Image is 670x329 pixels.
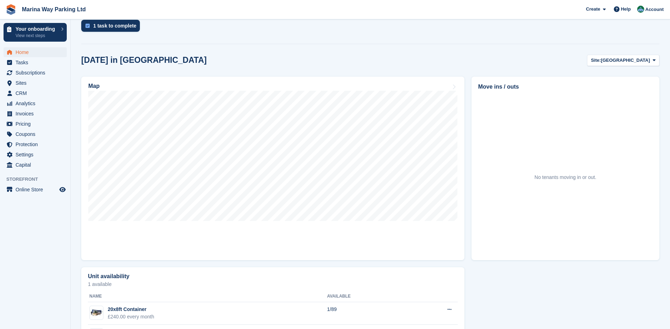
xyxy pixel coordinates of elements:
[88,282,458,287] p: 1 available
[586,6,600,13] span: Create
[16,109,58,119] span: Invoices
[16,119,58,129] span: Pricing
[327,302,407,325] td: 1/89
[4,109,67,119] a: menu
[4,58,67,67] a: menu
[4,139,67,149] a: menu
[19,4,89,15] a: Marina Way Parking Ltd
[601,57,650,64] span: [GEOGRAPHIC_DATA]
[4,98,67,108] a: menu
[6,4,16,15] img: stora-icon-8386f47178a22dfd0bd8f6a31ec36ba5ce8667c1dd55bd0f319d3a0aa187defe.svg
[591,57,601,64] span: Site:
[4,129,67,139] a: menu
[88,291,327,302] th: Name
[4,68,67,78] a: menu
[16,185,58,195] span: Online Store
[90,308,103,318] img: 20-ft-container%20(7).jpg
[327,291,407,302] th: Available
[88,273,129,280] h2: Unit availability
[108,306,154,313] div: 20x8ft Container
[93,23,136,29] div: 1 task to complete
[81,55,207,65] h2: [DATE] in [GEOGRAPHIC_DATA]
[4,160,67,170] a: menu
[4,119,67,129] a: menu
[58,185,67,194] a: Preview store
[16,78,58,88] span: Sites
[16,58,58,67] span: Tasks
[108,313,154,321] div: £240.00 every month
[85,24,90,28] img: task-75834270c22a3079a89374b754ae025e5fb1db73e45f91037f5363f120a921f8.svg
[4,78,67,88] a: menu
[534,174,596,181] div: No tenants moving in or out.
[16,129,58,139] span: Coupons
[16,88,58,98] span: CRM
[6,176,70,183] span: Storefront
[16,98,58,108] span: Analytics
[4,150,67,160] a: menu
[621,6,631,13] span: Help
[88,83,100,89] h2: Map
[478,83,653,91] h2: Move ins / outs
[4,23,67,42] a: Your onboarding View next steps
[4,88,67,98] a: menu
[16,150,58,160] span: Settings
[587,55,659,66] button: Site: [GEOGRAPHIC_DATA]
[81,20,143,35] a: 1 task to complete
[16,26,58,31] p: Your onboarding
[4,185,67,195] a: menu
[16,160,58,170] span: Capital
[4,47,67,57] a: menu
[16,68,58,78] span: Subscriptions
[645,6,664,13] span: Account
[81,77,464,260] a: Map
[16,47,58,57] span: Home
[16,139,58,149] span: Protection
[16,32,58,39] p: View next steps
[637,6,644,13] img: Paul Lewis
